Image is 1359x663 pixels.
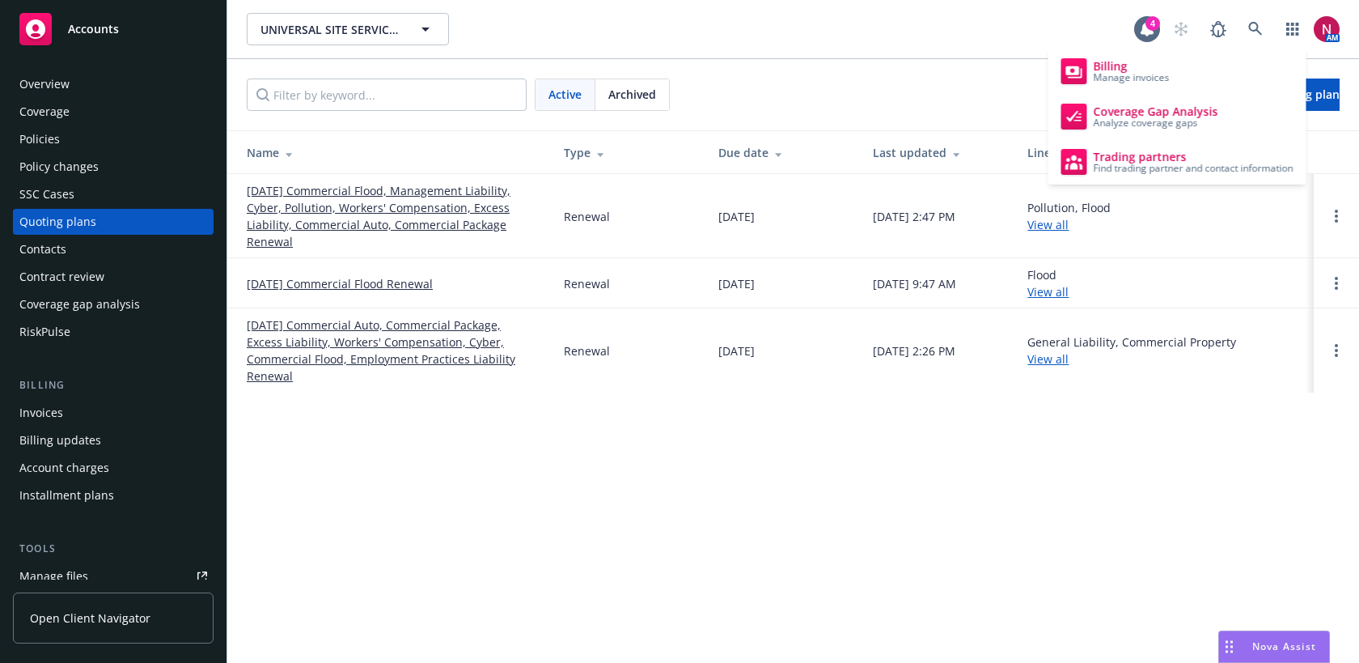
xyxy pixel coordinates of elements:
[1314,16,1340,42] img: photo
[1327,206,1346,226] a: Open options
[1165,13,1197,45] a: Start snowing
[13,541,214,557] div: Tools
[19,319,70,345] div: RiskPulse
[247,182,538,250] a: [DATE] Commercial Flood, Management Liability, Cyber, Pollution, Workers' Compensation, Excess Li...
[19,209,96,235] div: Quoting plans
[13,126,214,152] a: Policies
[247,79,527,111] input: Filter by keyword...
[1094,164,1293,173] span: Find trading partner and contact information
[13,482,214,508] a: Installment plans
[873,275,956,292] div: [DATE] 9:47 AM
[19,71,70,97] div: Overview
[13,99,214,125] a: Coverage
[718,208,755,225] div: [DATE]
[1027,266,1069,300] div: Flood
[1094,60,1170,73] span: Billing
[13,6,214,52] a: Accounts
[1027,217,1069,232] a: View all
[1027,351,1069,367] a: View all
[718,144,847,161] div: Due date
[19,154,99,180] div: Policy changes
[1055,142,1300,181] a: Trading partners
[1219,631,1239,662] div: Drag to move
[13,455,214,481] a: Account charges
[247,275,433,292] a: [DATE] Commercial Flood Renewal
[19,291,140,317] div: Coverage gap analysis
[13,563,214,589] a: Manage files
[13,377,214,393] div: Billing
[19,236,66,262] div: Contacts
[1218,631,1330,663] button: Nova Assist
[260,21,400,38] span: UNIVERSAL SITE SERVICES, INC
[564,342,610,359] div: Renewal
[13,319,214,345] a: RiskPulse
[247,144,538,161] div: Name
[13,264,214,290] a: Contract review
[1027,144,1301,161] div: Lines of Coverage
[1276,13,1309,45] a: Switch app
[19,482,114,508] div: Installment plans
[1027,334,1236,368] div: General Liability, Commercial Property
[1094,105,1218,118] span: Coverage Gap Analysis
[1327,341,1346,360] a: Open options
[19,99,70,125] div: Coverage
[1027,199,1111,233] div: Pollution, Flood
[1327,274,1346,293] a: Open options
[564,208,610,225] div: Renewal
[1239,13,1272,45] a: Search
[1202,13,1234,45] a: Report a Bug
[13,427,214,453] a: Billing updates
[13,154,214,180] a: Policy changes
[548,86,582,103] span: Active
[247,13,449,45] button: UNIVERSAL SITE SERVICES, INC
[19,126,60,152] div: Policies
[1252,640,1316,653] span: Nova Assist
[19,455,109,481] div: Account charges
[873,342,955,359] div: [DATE] 2:26 PM
[247,317,538,385] a: [DATE] Commercial Auto, Commercial Package, Excess Liability, Workers' Compensation, Cyber, Comme...
[718,342,755,359] div: [DATE]
[13,209,214,235] a: Quoting plans
[19,400,63,426] div: Invoices
[608,86,656,103] span: Archived
[13,181,214,207] a: SSC Cases
[1094,151,1293,164] span: Trading partners
[19,563,88,589] div: Manage files
[13,71,214,97] a: Overview
[564,144,692,161] div: Type
[13,400,214,426] a: Invoices
[873,144,1001,161] div: Last updated
[1145,16,1160,31] div: 4
[30,610,150,627] span: Open Client Navigator
[13,236,214,262] a: Contacts
[873,208,955,225] div: [DATE] 2:47 PM
[68,23,119,36] span: Accounts
[1094,118,1218,128] span: Analyze coverage gaps
[1094,73,1170,83] span: Manage invoices
[1055,52,1300,91] a: Billing
[718,275,755,292] div: [DATE]
[19,264,104,290] div: Contract review
[19,181,74,207] div: SSC Cases
[13,291,214,317] a: Coverage gap analysis
[19,427,101,453] div: Billing updates
[1055,97,1300,136] a: Coverage Gap Analysis
[1027,284,1069,300] a: View all
[564,275,610,292] div: Renewal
